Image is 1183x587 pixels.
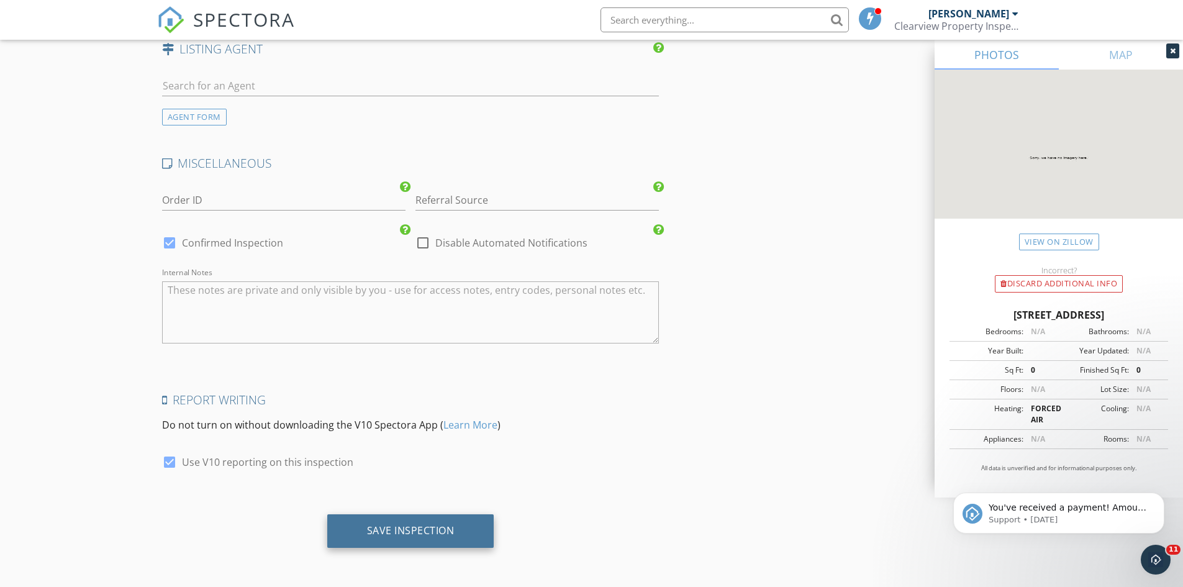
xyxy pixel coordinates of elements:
[950,464,1168,473] p: All data is unverified and for informational purposes only.
[1059,345,1129,357] div: Year Updated:
[367,524,455,537] div: Save Inspection
[1059,326,1129,337] div: Bathrooms:
[601,7,849,32] input: Search everything...
[950,307,1168,322] div: [STREET_ADDRESS]
[953,384,1023,395] div: Floors:
[182,237,283,249] label: Confirmed Inspection
[935,40,1059,70] a: PHOTOS
[1136,326,1151,337] span: N/A
[1031,326,1045,337] span: N/A
[953,345,1023,357] div: Year Built:
[1166,545,1181,555] span: 11
[162,155,659,171] h4: MISCELLANEOUS
[1059,365,1129,376] div: Finished Sq Ft:
[162,281,659,344] textarea: Internal Notes
[995,275,1123,293] div: Discard Additional info
[1059,384,1129,395] div: Lot Size:
[182,456,353,468] label: Use V10 reporting on this inspection
[1059,403,1129,425] div: Cooling:
[435,237,587,249] label: Disable Automated Notifications
[415,190,659,211] input: Referral Source
[1059,40,1183,70] a: MAP
[928,7,1009,20] div: [PERSON_NAME]
[953,365,1023,376] div: Sq Ft:
[1136,434,1151,444] span: N/A
[443,418,497,432] a: Learn More
[162,417,659,432] p: Do not turn on without downloading the V10 Spectora App ( )
[1031,384,1045,394] span: N/A
[1141,545,1171,575] iframe: Intercom live chat
[1129,365,1164,376] div: 0
[1019,234,1099,250] a: View on Zillow
[935,265,1183,275] div: Incorrect?
[935,466,1183,553] iframe: Intercom notifications message
[953,434,1023,445] div: Appliances:
[1136,345,1151,356] span: N/A
[1031,434,1045,444] span: N/A
[1136,403,1151,414] span: N/A
[193,6,295,32] span: SPECTORA
[953,403,1023,425] div: Heating:
[1059,434,1129,445] div: Rooms:
[894,20,1018,32] div: Clearview Property Inspections & Preservation LLC
[157,17,295,43] a: SPECTORA
[1023,403,1059,425] div: FORCED AIR
[162,392,659,408] h4: Report Writing
[953,326,1023,337] div: Bedrooms:
[162,109,227,125] div: AGENT FORM
[162,76,659,96] input: Search for an Agent
[1023,365,1059,376] div: 0
[1136,384,1151,394] span: N/A
[935,70,1183,248] img: streetview
[157,6,184,34] img: The Best Home Inspection Software - Spectora
[162,41,659,57] h4: LISTING AGENT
